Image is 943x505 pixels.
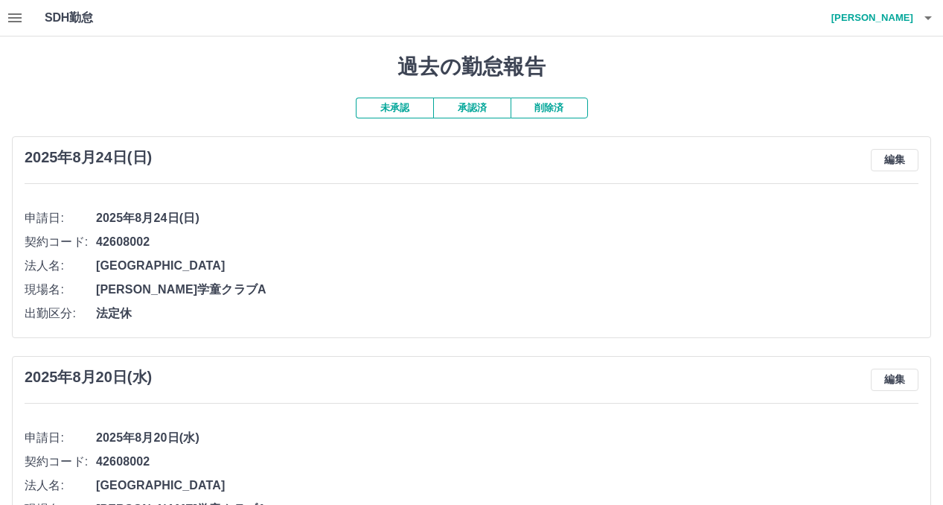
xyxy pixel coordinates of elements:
span: [PERSON_NAME]学童クラブA [96,281,918,299]
button: 削除済 [511,98,588,118]
span: 現場名: [25,281,96,299]
span: 出勤区分: [25,305,96,323]
span: [GEOGRAPHIC_DATA] [96,257,918,275]
button: 未承認 [356,98,433,118]
span: 申請日: [25,429,96,447]
span: 法人名: [25,477,96,495]
span: 法人名: [25,257,96,275]
span: [GEOGRAPHIC_DATA] [96,477,918,495]
span: 契約コード: [25,233,96,251]
h1: 過去の勤怠報告 [12,54,931,80]
span: 2025年8月20日(水) [96,429,918,447]
button: 編集 [871,149,918,171]
h3: 2025年8月24日(日) [25,149,152,166]
span: 2025年8月24日(日) [96,209,918,227]
button: 編集 [871,369,918,391]
span: 42608002 [96,233,918,251]
span: 法定休 [96,305,918,323]
span: 42608002 [96,453,918,471]
button: 承認済 [433,98,511,118]
span: 契約コード: [25,453,96,471]
span: 申請日: [25,209,96,227]
h3: 2025年8月20日(水) [25,369,152,386]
